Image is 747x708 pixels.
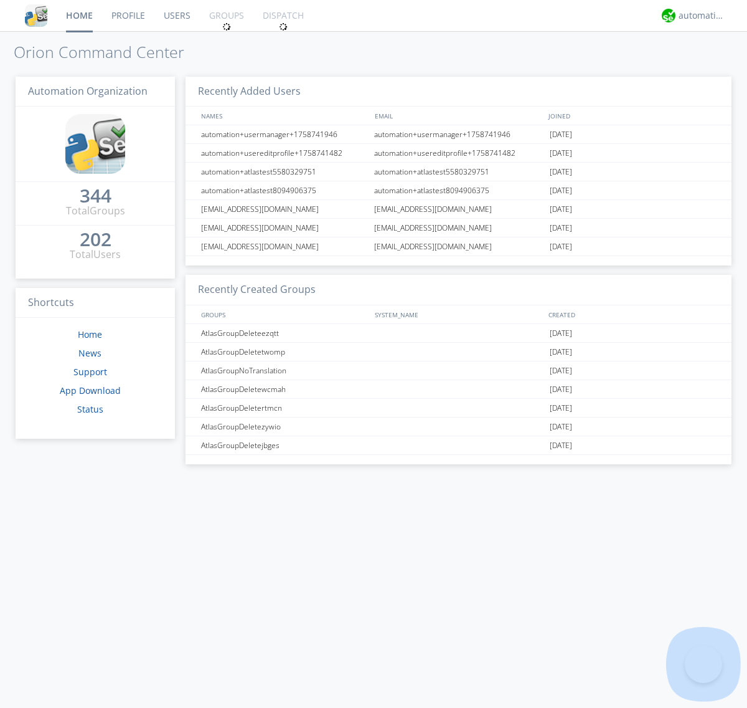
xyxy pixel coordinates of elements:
span: [DATE] [550,163,572,181]
div: [EMAIL_ADDRESS][DOMAIN_NAME] [198,237,370,256]
div: AtlasGroupDeletetwomp [198,343,370,361]
a: AtlasGroupDeletewcmah[DATE] [186,380,731,399]
div: SYSTEM_NAME [372,305,545,323]
a: automation+atlastest5580329751automation+atlastest5580329751[DATE] [186,163,731,181]
a: automation+usereditprofile+1758741482automation+usereditprofile+1758741482[DATE] [186,144,731,163]
a: automation+atlastest8094906375automation+atlastest8094906375[DATE] [186,181,731,200]
div: NAMES [198,107,369,125]
span: [DATE] [550,144,572,163]
div: automation+atlas [679,9,725,22]
div: EMAIL [372,107,545,125]
a: Home [78,328,102,340]
span: [DATE] [550,436,572,455]
div: AtlasGroupDeletertmcn [198,399,370,417]
div: automation+usereditprofile+1758741482 [198,144,370,162]
a: Support [73,366,107,378]
span: [DATE] [550,380,572,399]
span: [DATE] [550,200,572,219]
h3: Shortcuts [16,288,175,318]
span: [DATE] [550,418,572,436]
img: cddb5a64eb264b2086981ab96f4c1ba7 [65,114,125,174]
a: AtlasGroupDeletezywio[DATE] [186,418,731,436]
div: automation+usermanager+1758741946 [371,125,547,143]
div: AtlasGroupDeletejbges [198,436,370,454]
div: AtlasGroupNoTranslation [198,361,370,380]
a: [EMAIL_ADDRESS][DOMAIN_NAME][EMAIL_ADDRESS][DOMAIN_NAME][DATE] [186,237,731,256]
div: automation+atlastest5580329751 [371,163,547,181]
div: AtlasGroupDeletewcmah [198,380,370,398]
div: Total Users [70,247,121,262]
a: [EMAIL_ADDRESS][DOMAIN_NAME][EMAIL_ADDRESS][DOMAIN_NAME][DATE] [186,219,731,237]
span: [DATE] [550,343,572,361]
div: automation+atlastest8094906375 [371,181,547,199]
a: News [78,347,101,359]
div: JOINED [545,107,720,125]
div: automation+usermanager+1758741946 [198,125,370,143]
img: spin.svg [279,22,288,31]
span: Automation Organization [28,84,148,98]
div: 202 [80,233,111,246]
a: automation+usermanager+1758741946automation+usermanager+1758741946[DATE] [186,125,731,144]
a: AtlasGroupDeletetwomp[DATE] [186,343,731,361]
div: automation+atlastest8094906375 [198,181,370,199]
div: [EMAIL_ADDRESS][DOMAIN_NAME] [198,200,370,218]
div: CREATED [545,305,720,323]
span: [DATE] [550,219,572,237]
span: [DATE] [550,361,572,380]
h3: Recently Created Groups [186,275,731,305]
div: [EMAIL_ADDRESS][DOMAIN_NAME] [371,219,547,237]
div: [EMAIL_ADDRESS][DOMAIN_NAME] [371,200,547,218]
iframe: Toggle Customer Support [685,646,722,683]
span: [DATE] [550,181,572,200]
a: Status [77,403,103,415]
span: [DATE] [550,237,572,256]
a: [EMAIL_ADDRESS][DOMAIN_NAME][EMAIL_ADDRESS][DOMAIN_NAME][DATE] [186,200,731,219]
a: App Download [60,385,121,396]
div: 344 [80,189,111,202]
a: 344 [80,189,111,204]
div: automation+atlastest5580329751 [198,163,370,181]
div: Total Groups [66,204,125,218]
a: 202 [80,233,111,247]
div: AtlasGroupDeleteezqtt [198,324,370,342]
img: d2d01cd9b4174d08988066c6d424eccd [662,9,675,22]
a: AtlasGroupDeletejbges[DATE] [186,436,731,455]
img: spin.svg [222,22,231,31]
div: [EMAIL_ADDRESS][DOMAIN_NAME] [198,219,370,237]
a: AtlasGroupNoTranslation[DATE] [186,361,731,380]
div: AtlasGroupDeletezywio [198,418,370,436]
img: cddb5a64eb264b2086981ab96f4c1ba7 [25,4,47,27]
div: [EMAIL_ADDRESS][DOMAIN_NAME] [371,237,547,256]
a: AtlasGroupDeleteezqtt[DATE] [186,324,731,343]
a: AtlasGroupDeletertmcn[DATE] [186,399,731,418]
div: automation+usereditprofile+1758741482 [371,144,547,162]
div: GROUPS [198,305,369,323]
span: [DATE] [550,125,572,144]
span: [DATE] [550,399,572,418]
h3: Recently Added Users [186,77,731,107]
span: [DATE] [550,324,572,343]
